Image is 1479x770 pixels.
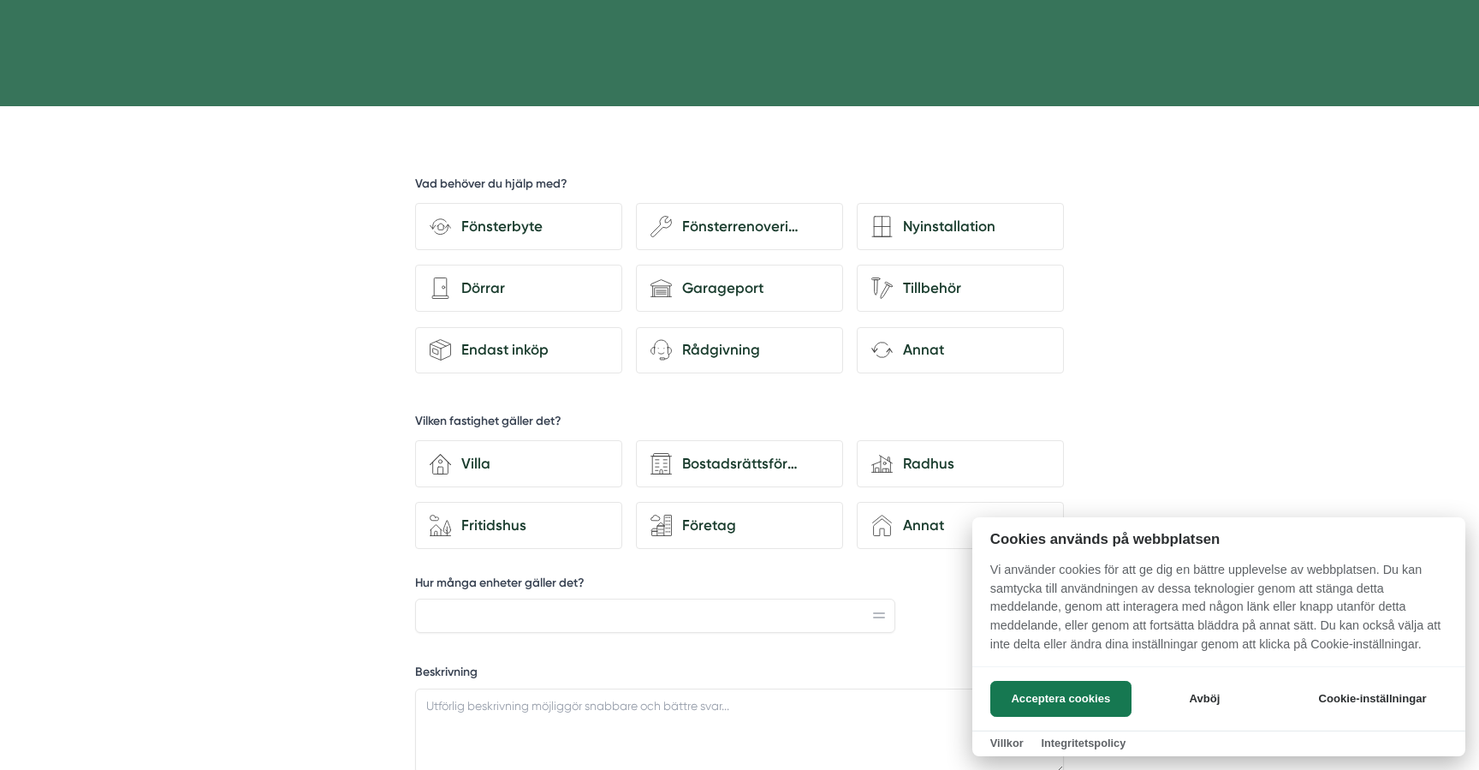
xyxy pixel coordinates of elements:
[1041,737,1126,749] a: Integritetspolicy
[1137,681,1273,717] button: Avböj
[972,531,1465,547] h2: Cookies används på webbplatsen
[972,561,1465,666] p: Vi använder cookies för att ge dig en bättre upplevelse av webbplatsen. Du kan samtycka till anvä...
[1298,681,1447,717] button: Cookie-inställningar
[990,681,1132,717] button: Acceptera cookies
[990,737,1024,749] a: Villkor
